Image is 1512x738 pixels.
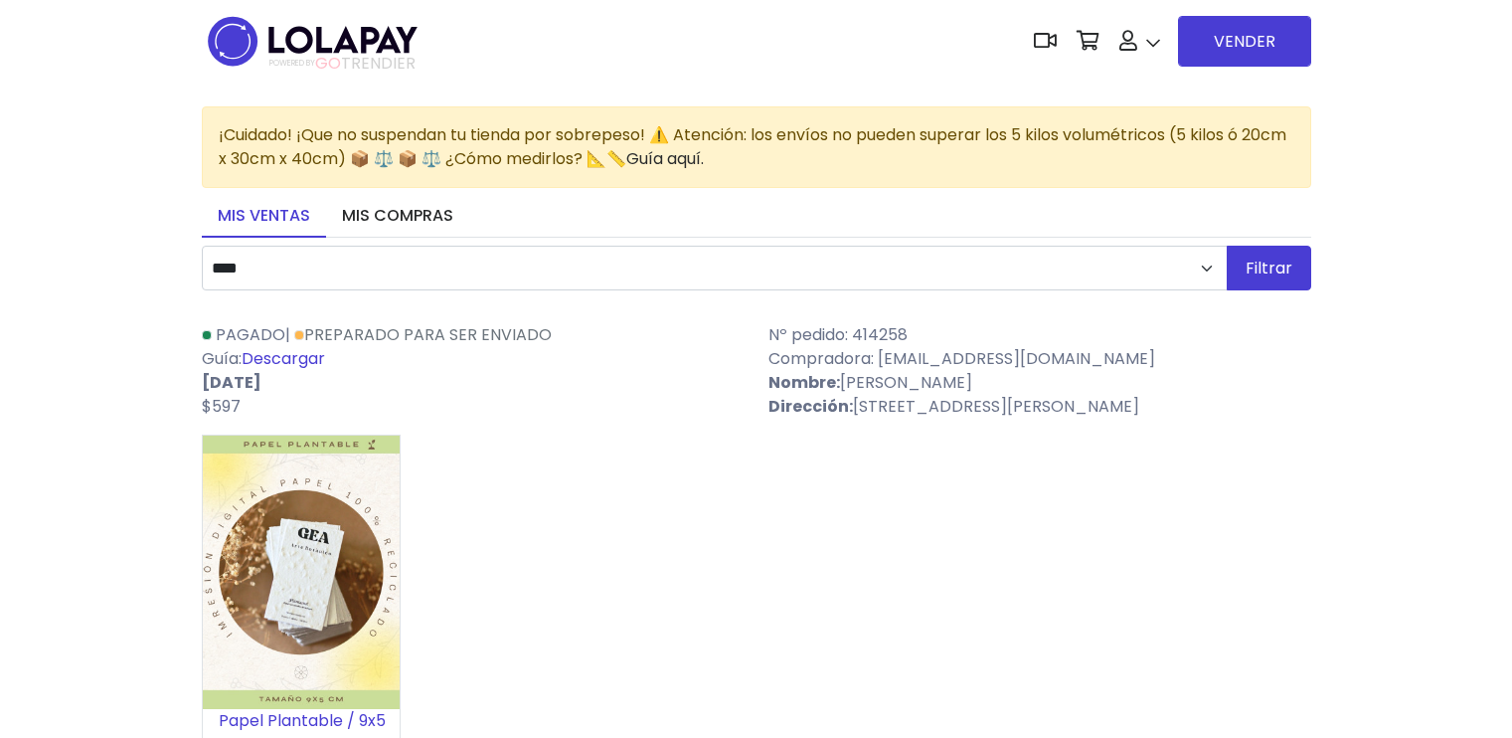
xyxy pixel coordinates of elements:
[768,371,840,394] strong: Nombre:
[242,347,325,370] a: Descargar
[269,55,416,73] span: TRENDIER
[1227,246,1311,290] button: Filtrar
[768,323,1311,347] p: Nº pedido: 414258
[190,323,756,419] div: | Guía:
[219,123,1286,170] span: ¡Cuidado! ¡Que no suspendan tu tienda por sobrepeso! ⚠️ Atención: los envíos no pueden superar lo...
[202,371,745,395] p: [DATE]
[203,436,400,709] img: small_1730362604574.jpeg
[202,10,423,73] img: logo
[1178,16,1311,67] a: VENDER
[326,196,469,238] a: Mis compras
[315,52,341,75] span: GO
[768,395,1311,419] p: [STREET_ADDRESS][PERSON_NAME]
[202,395,241,418] span: $597
[768,347,1311,371] p: Compradora: [EMAIL_ADDRESS][DOMAIN_NAME]
[202,196,326,238] a: Mis ventas
[768,371,1311,395] p: [PERSON_NAME]
[269,58,315,69] span: POWERED BY
[294,323,552,346] a: Preparado para ser enviado
[768,395,853,418] strong: Dirección:
[626,147,704,170] a: Guía aquí.
[216,323,285,346] span: Pagado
